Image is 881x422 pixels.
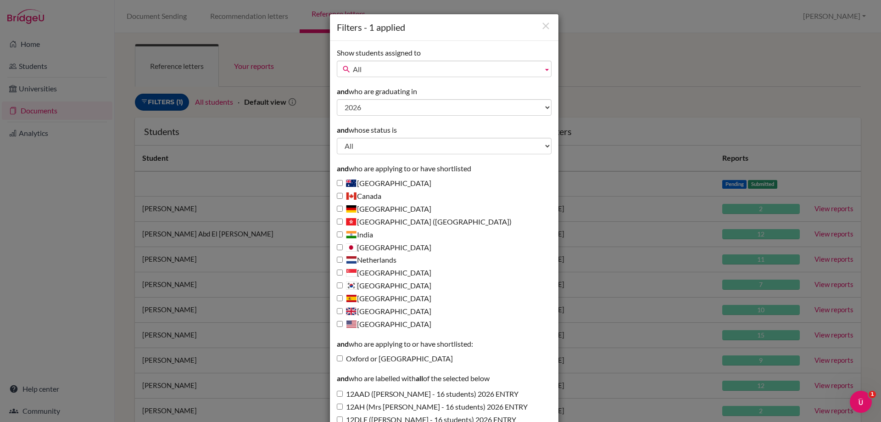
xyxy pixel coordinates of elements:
input: Oxford or [GEOGRAPHIC_DATA] [337,355,343,361]
input: [GEOGRAPHIC_DATA] [337,321,343,327]
strong: all [416,374,423,383]
span: Canada [346,192,357,200]
input: [GEOGRAPHIC_DATA] [337,282,343,288]
input: [GEOGRAPHIC_DATA] [337,244,343,250]
span: Spain [346,294,357,303]
label: who are graduating in [337,86,417,97]
input: [GEOGRAPHIC_DATA] [337,295,343,301]
label: [GEOGRAPHIC_DATA] [337,306,431,317]
span: All [353,61,539,78]
input: [GEOGRAPHIC_DATA] [337,180,343,186]
span: 1 [869,391,876,398]
label: Oxford or [GEOGRAPHIC_DATA] [337,354,453,364]
label: India [337,230,373,240]
span: United States of America [346,320,357,328]
strong: and [337,164,349,173]
label: Netherlands [337,255,396,265]
label: [GEOGRAPHIC_DATA] [337,281,431,291]
p: who are labelled with of the selected below [337,373,552,384]
label: [GEOGRAPHIC_DATA] [337,268,431,278]
span: Netherlands [346,256,357,264]
h1: Filters - 1 applied [337,21,552,34]
button: Close [540,20,552,33]
strong: and [337,87,349,96]
input: [GEOGRAPHIC_DATA] [337,308,343,314]
span: Japan [346,243,357,252]
label: [GEOGRAPHIC_DATA] [337,319,431,330]
label: [GEOGRAPHIC_DATA] [337,178,431,189]
iframe: Intercom live chat [850,391,872,413]
label: whose status is [337,125,397,135]
input: [GEOGRAPHIC_DATA] [337,270,343,276]
input: Canada [337,193,343,199]
input: [GEOGRAPHIC_DATA] [337,206,343,212]
span: United Kingdom [346,307,357,315]
span: South Korea [346,281,357,290]
span: Australia [346,179,357,187]
input: 12AH (Mrs [PERSON_NAME] - 16 students) 2026 ENTRY [337,404,343,410]
span: Singapore [346,269,357,277]
label: [GEOGRAPHIC_DATA] ([GEOGRAPHIC_DATA]) [337,217,512,227]
strong: and [337,125,349,134]
label: [GEOGRAPHIC_DATA] [337,293,431,304]
input: India [337,231,343,237]
label: Canada [337,191,381,202]
label: [GEOGRAPHIC_DATA] [337,242,431,253]
span: India [346,231,357,239]
div: who are applying to or have shortlisted: [337,339,552,365]
label: 12AH (Mrs [PERSON_NAME] - 16 students) 2026 ENTRY [337,402,528,412]
span: Germany [346,205,357,213]
strong: and [337,339,349,348]
label: [GEOGRAPHIC_DATA] [337,204,431,214]
strong: and [337,374,349,383]
input: 12AAD ([PERSON_NAME] - 16 students) 2026 ENTRY [337,391,343,397]
span: Hong Kong (China) [346,218,357,226]
div: who are applying to or have shortlisted [337,163,552,330]
label: Show students assigned to [337,48,421,58]
input: Netherlands [337,257,343,263]
label: 12AAD ([PERSON_NAME] - 16 students) 2026 ENTRY [337,389,519,399]
input: [GEOGRAPHIC_DATA] ([GEOGRAPHIC_DATA]) [337,219,343,225]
